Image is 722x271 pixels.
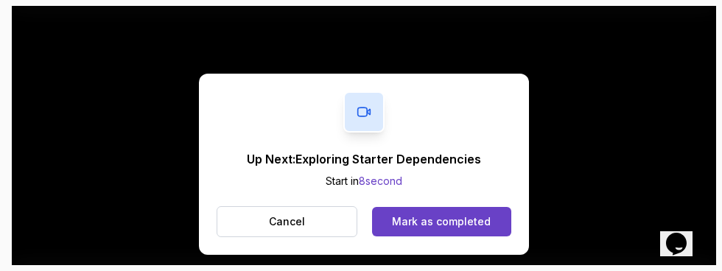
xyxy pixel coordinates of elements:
iframe: chat widget [660,212,707,256]
button: Mark as completed [372,207,511,236]
div: Mark as completed [392,214,491,229]
button: Cancel [217,206,357,237]
p: Start in [247,174,481,189]
p: Up Next: Exploring Starter Dependencies [247,150,481,168]
p: Cancel [269,214,305,229]
span: 8 second [359,175,402,187]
